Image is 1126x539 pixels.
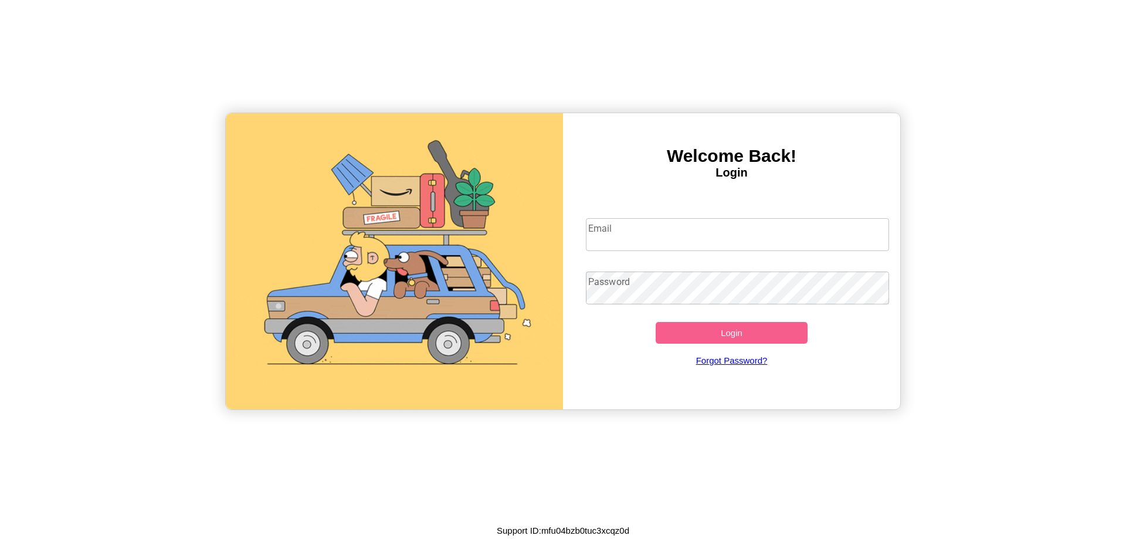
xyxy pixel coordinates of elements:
[497,523,629,538] p: Support ID: mfu04bzb0tuc3xcqz0d
[226,113,563,409] img: gif
[563,146,900,166] h3: Welcome Back!
[580,344,884,377] a: Forgot Password?
[656,322,808,344] button: Login
[563,166,900,179] h4: Login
